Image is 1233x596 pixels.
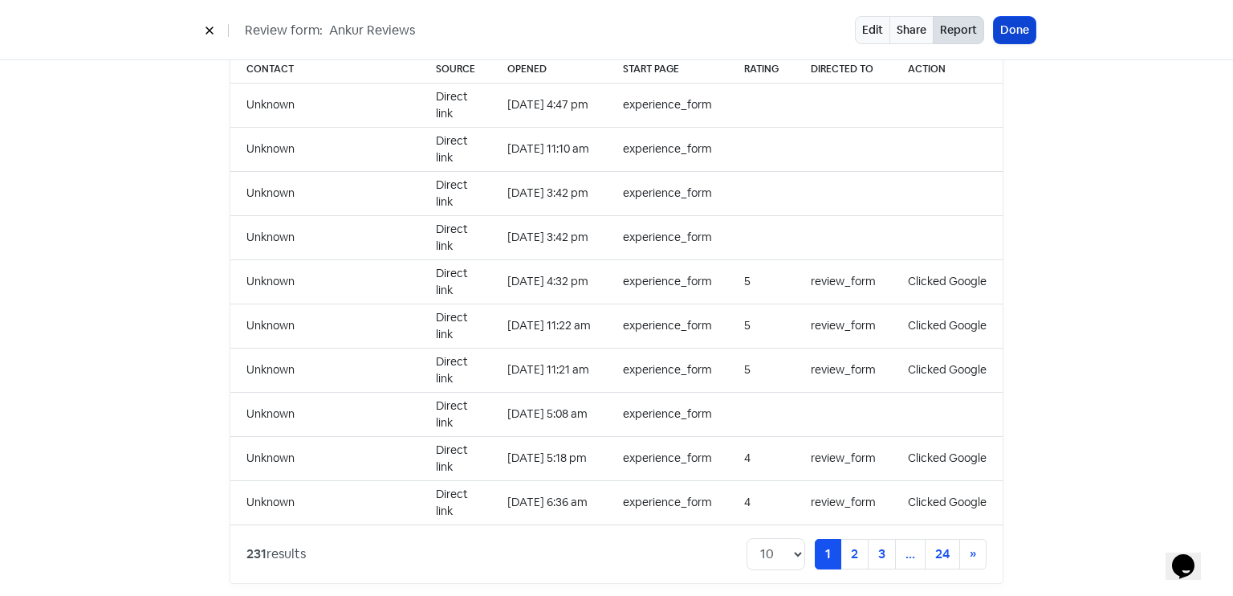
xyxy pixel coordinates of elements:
[795,348,892,392] td: review_form
[728,304,795,348] td: 5
[892,348,1003,392] td: Clicked Google
[420,304,491,348] td: Direct link
[420,392,491,436] td: Direct link
[420,436,491,480] td: Direct link
[855,16,890,44] a: Edit
[491,304,607,348] td: [DATE] 11:22 am
[230,304,420,348] td: Unknown
[607,304,728,348] td: experience_form
[815,539,841,569] a: 1
[491,171,607,215] td: [DATE] 3:42 pm
[607,171,728,215] td: experience_form
[1166,532,1217,580] iframe: chat widget
[607,127,728,171] td: experience_form
[420,127,491,171] td: Direct link
[491,348,607,392] td: [DATE] 11:21 am
[491,259,607,304] td: [DATE] 4:32 pm
[892,436,1003,480] td: Clicked Google
[491,83,607,127] td: [DATE] 4:47 pm
[420,55,491,84] th: Source
[728,480,795,525] td: 4
[795,304,892,348] td: review_form
[892,304,1003,348] td: Clicked Google
[892,259,1003,304] td: Clicked Google
[892,55,1003,84] th: Action
[895,539,926,569] a: ...
[607,436,728,480] td: experience_form
[491,480,607,525] td: [DATE] 6:36 am
[994,17,1036,43] button: Done
[230,215,420,259] td: Unknown
[889,16,934,44] a: Share
[728,55,795,84] th: Rating
[420,348,491,392] td: Direct link
[728,259,795,304] td: 5
[420,83,491,127] td: Direct link
[925,539,960,569] a: 24
[491,127,607,171] td: [DATE] 11:10 am
[230,55,420,84] th: Contact
[245,21,323,40] span: Review form:
[230,127,420,171] td: Unknown
[795,259,892,304] td: review_form
[959,539,987,569] a: Next
[230,436,420,480] td: Unknown
[420,480,491,525] td: Direct link
[795,55,892,84] th: Directed to
[728,436,795,480] td: 4
[868,539,896,569] a: 3
[607,215,728,259] td: experience_form
[246,545,306,564] div: results
[795,436,892,480] td: review_form
[607,83,728,127] td: experience_form
[840,539,869,569] a: 2
[230,392,420,436] td: Unknown
[607,55,728,84] th: Start page
[607,259,728,304] td: experience_form
[246,545,267,562] strong: 231
[607,392,728,436] td: experience_form
[491,392,607,436] td: [DATE] 5:08 am
[607,348,728,392] td: experience_form
[970,545,976,562] span: »
[607,480,728,525] td: experience_form
[230,348,420,392] td: Unknown
[230,259,420,304] td: Unknown
[491,215,607,259] td: [DATE] 3:42 pm
[420,171,491,215] td: Direct link
[892,480,1003,525] td: Clicked Google
[728,348,795,392] td: 5
[230,83,420,127] td: Unknown
[491,436,607,480] td: [DATE] 5:18 pm
[230,171,420,215] td: Unknown
[491,55,607,84] th: Opened
[420,215,491,259] td: Direct link
[795,480,892,525] td: review_form
[933,16,984,44] button: Report
[230,480,420,525] td: Unknown
[420,259,491,304] td: Direct link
